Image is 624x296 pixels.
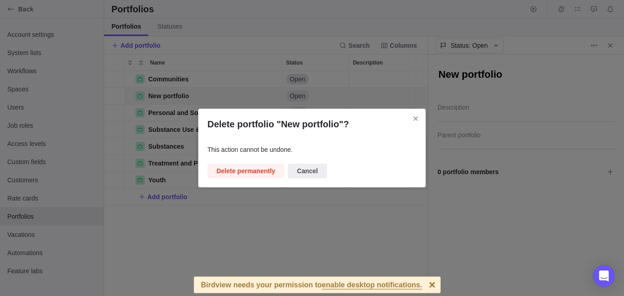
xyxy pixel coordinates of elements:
[207,164,284,178] span: Delete permanently
[201,277,422,293] div: Birdview needs your permission to
[322,281,422,290] span: enable desktop notifications.
[198,109,426,187] div: Delete portfolio "New portfolio"?
[288,164,327,178] span: Cancel
[297,166,318,176] span: Cancel
[216,166,275,176] span: Delete permanently
[207,118,417,130] h2: Delete portfolio "New portfolio"?
[409,112,422,125] span: Close
[593,265,615,287] div: Open Intercom Messenger
[207,145,417,154] div: This action cannot be undone.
